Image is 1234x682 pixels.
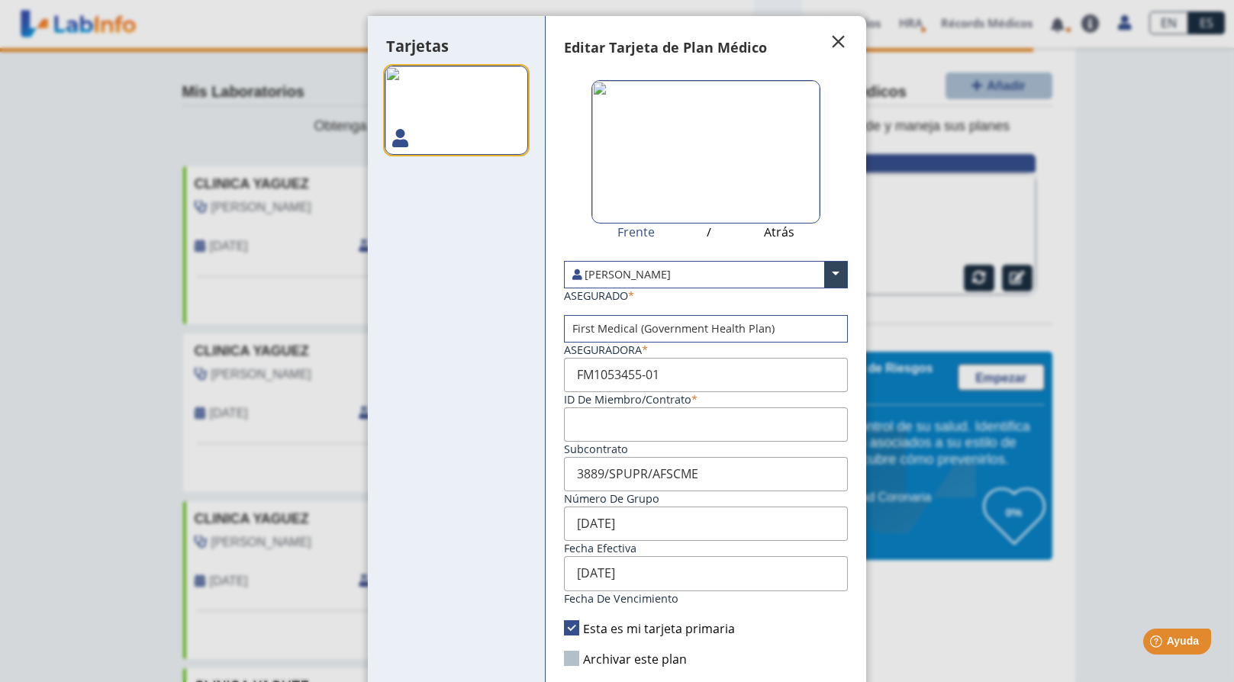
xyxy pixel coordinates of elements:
span: Atrás [764,224,794,242]
button: Close [820,33,857,51]
label: ASEGURADO [564,288,634,303]
iframe: Help widget launcher [1098,622,1217,665]
label: ID de Miembro/Contrato [564,392,698,407]
label: Fecha de vencimiento [564,591,678,606]
h4: Tarjetas [386,37,449,56]
label: Fecha efectiva [564,541,636,555]
label: Archivar este plan [564,651,687,668]
label: Aseguradora [564,343,648,357]
label: Número de Grupo [564,491,659,506]
img: image_VSp9k2V.jpg [385,66,528,155]
span:  [830,33,848,51]
span: / [707,224,711,242]
span: Frente [617,224,655,242]
label: Subcontrato [564,442,628,456]
label: Esta es mi tarjeta primaria [564,620,735,637]
img: image_VSp9k2V.jpg [591,80,820,224]
h4: Editar Tarjeta de Plan Médico [564,37,767,58]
